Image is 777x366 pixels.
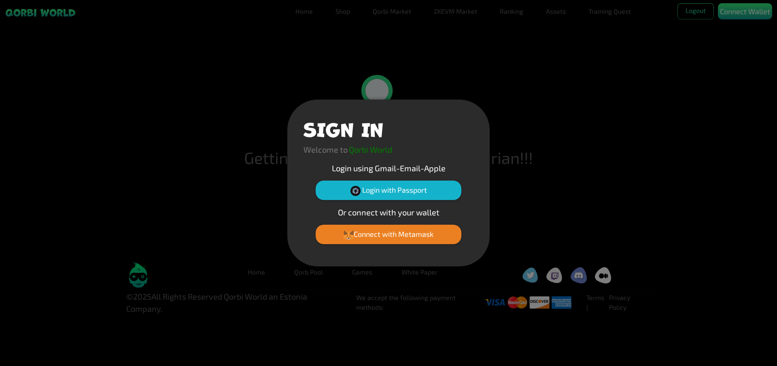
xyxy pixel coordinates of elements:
img: Passport Logo [350,186,361,196]
button: Connect with Metamask [316,225,461,244]
p: Or connect with your wallet [304,206,473,218]
h1: SIGN IN [304,116,383,140]
p: Welcome to [304,143,348,155]
button: Login with Passport [316,181,461,200]
p: Qorbi World [349,143,392,155]
p: Login using Gmail-Email-Apple [304,162,473,174]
